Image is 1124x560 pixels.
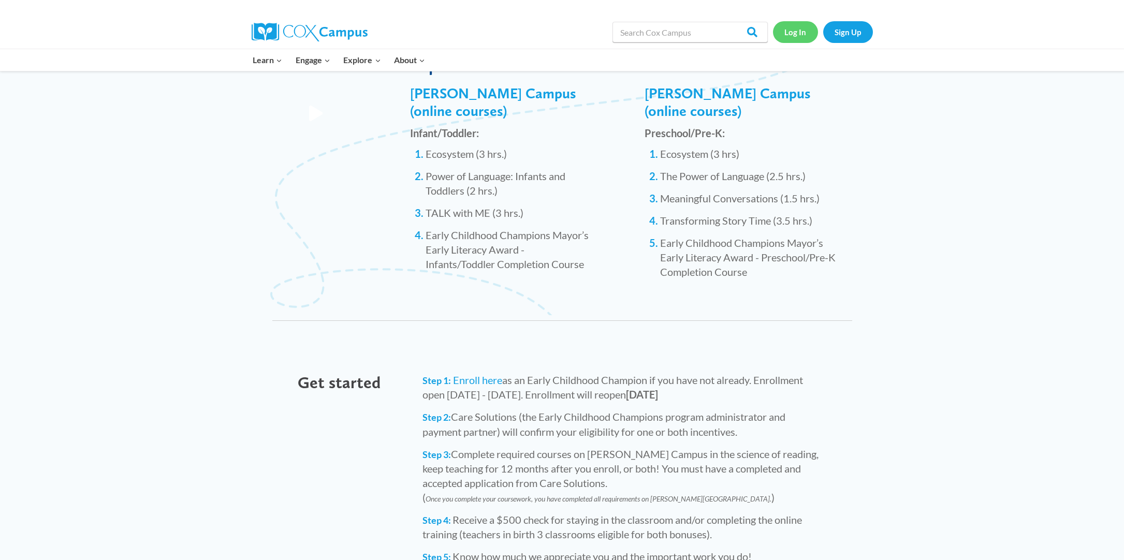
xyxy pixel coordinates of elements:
li: The Power of Language (2.5 hrs.) [660,169,846,183]
strong: Step 2: [422,411,451,423]
nav: Secondary Navigation [773,21,873,42]
li: Care Solutions (the Early Childhood Champions program administrator and payment partner) will con... [422,409,821,438]
button: Child menu of About [387,49,432,71]
a: Sign Up [823,21,873,42]
li: Transforming Story Time (3.5 hrs.) [660,213,846,228]
button: Child menu of Engage [289,49,337,71]
li: Receive a $500 check for staying in the classroom and/or completing the online training (teachers... [422,512,821,541]
li: as an Early Childhood Champion if you have not already. Enrollment open [DATE] - [DATE]. Enrollme... [422,373,821,402]
span: [PERSON_NAME] Campus (online courses) [410,84,576,120]
span: Get started [298,372,381,392]
span: Required coursework [406,55,558,76]
input: Search Cox Campus [612,22,768,42]
li: Early Childhood Champions Mayor’s Early Literacy Award - Infants/Toddler Completion Course [426,228,594,271]
li: TALK with ME (3 hrs.) [426,205,594,220]
strong: Step 3: [422,449,451,460]
a: Log In [773,21,818,42]
li: Early Childhood Champions Mayor’s Early Literacy Award - Preschool/Pre-K Completion Course [660,235,846,279]
button: Child menu of Explore [337,49,388,71]
strong: Step 1: [422,375,451,386]
b: Preschool/Pre-K: [645,127,725,139]
img: Cox Campus [252,23,368,41]
strong: Step 4: [422,514,451,526]
li: Ecosystem (3 hrs.) [426,146,594,161]
li: Meaningful Conversations (1.5 hrs.) [660,191,846,205]
li: Ecosystem (3 hrs) [660,146,846,161]
span: Infant/Toddler: [410,127,479,139]
nav: Primary Navigation [246,49,432,71]
span: [PERSON_NAME] Campus (online courses) [645,84,811,120]
em: Once you complete your coursework, you have completed all requirements on [PERSON_NAME][GEOGRAPHI... [426,494,771,503]
a: Enroll here [453,374,502,386]
li: Power of Language: Infants and Toddlers (2 hrs.) [426,169,594,198]
button: Child menu of Learn [246,49,289,71]
strong: [DATE] [626,388,658,401]
li: Complete required courses on [PERSON_NAME] Campus in the science of reading, keep teaching for 12... [422,447,821,505]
